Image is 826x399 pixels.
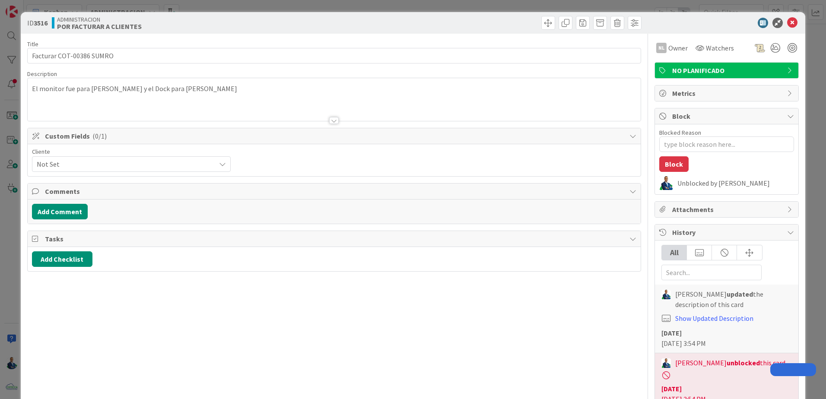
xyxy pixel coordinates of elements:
[92,132,107,140] span: ( 0/1 )
[727,358,760,367] b: unblocked
[45,131,625,141] span: Custom Fields
[27,40,38,48] label: Title
[659,129,701,136] label: Blocked Reason
[675,289,792,310] span: [PERSON_NAME] the description of this card
[32,149,231,155] div: Cliente
[661,290,671,299] img: GA
[672,204,783,215] span: Attachments
[661,329,682,337] b: [DATE]
[57,23,142,30] b: POR FACTURAR A CLIENTES
[27,18,48,28] span: ID
[661,384,682,393] b: [DATE]
[32,251,92,267] button: Add Checklist
[675,358,785,368] span: [PERSON_NAME] this card
[672,65,783,76] span: NO PLANIFICADO
[672,227,783,237] span: History
[662,245,687,260] div: All
[659,156,689,172] button: Block
[661,328,792,348] div: [DATE] 3:54 PM
[32,84,636,94] p: El monitor fue para [PERSON_NAME] y el Dock para [PERSON_NAME]
[27,70,57,78] span: Description
[34,19,48,27] b: 3516
[677,179,794,187] div: Unblocked by [PERSON_NAME]
[661,358,671,368] img: GA
[659,176,673,190] img: GA
[37,158,211,170] span: Not Set
[727,290,753,298] b: updated
[706,43,734,53] span: Watchers
[668,43,688,53] span: Owner
[675,314,753,323] a: Show Updated Description
[656,43,667,53] div: NL
[57,16,142,23] span: ADMINISTRACION
[672,111,783,121] span: Block
[32,204,88,219] button: Add Comment
[27,48,641,63] input: type card name here...
[672,88,783,98] span: Metrics
[45,186,625,196] span: Comments
[45,234,625,244] span: Tasks
[661,265,762,280] input: Search...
